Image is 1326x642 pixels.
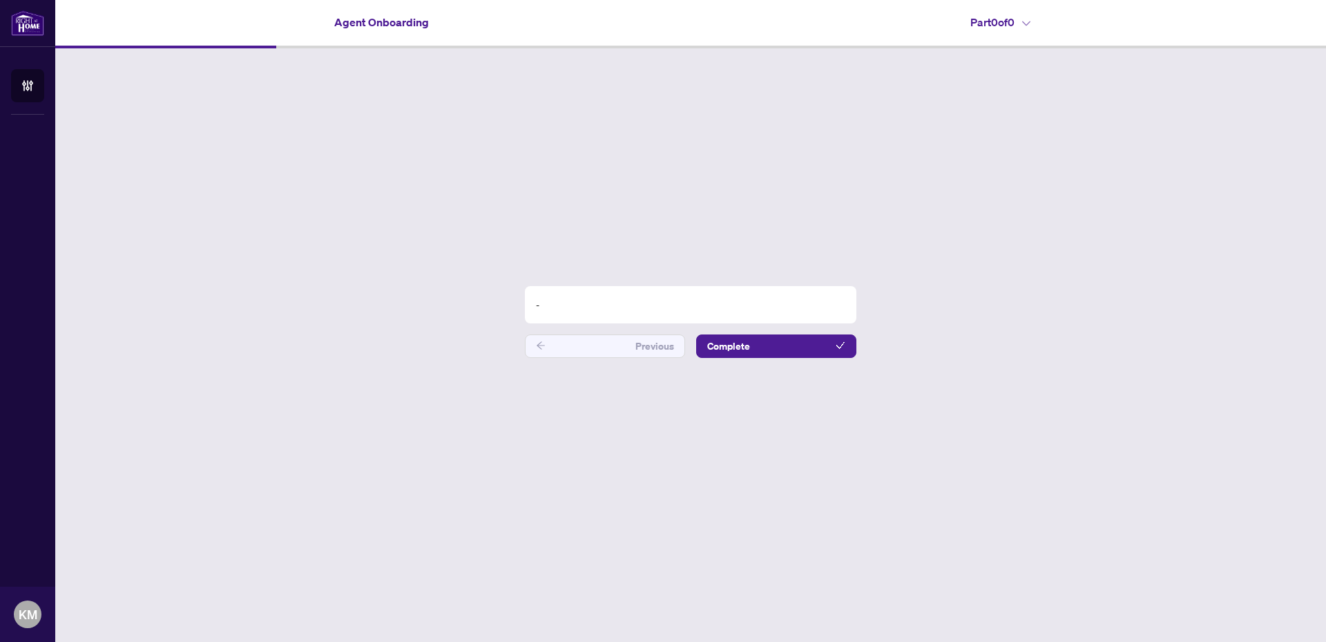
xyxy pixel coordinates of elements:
h4: Agent Onboarding [334,14,429,30]
img: logo [11,10,44,36]
span: check [836,341,845,350]
button: Complete [696,334,856,358]
div: - [525,286,856,323]
button: Previous [525,334,685,358]
span: Complete [707,335,750,357]
span: KM [19,605,37,624]
h4: Part 0 of 0 [970,14,1030,30]
button: Open asap [1271,594,1312,635]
